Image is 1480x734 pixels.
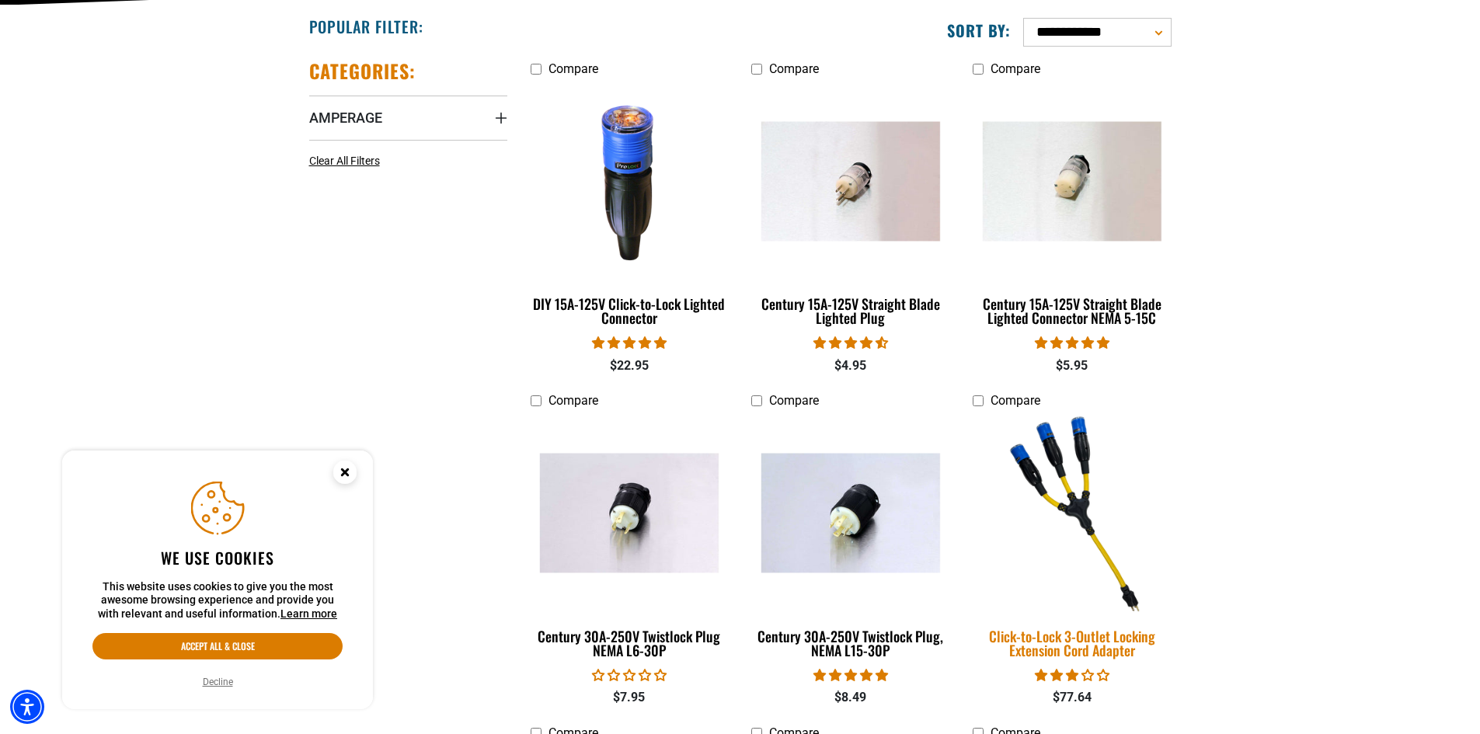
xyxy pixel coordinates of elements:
[531,84,729,334] a: DIY 15A-125V Click-to-Lock Lighted Connector DIY 15A-125V Click-to-Lock Lighted Connector
[531,454,727,573] img: Century 30A-250V Twistlock Plug NEMA L6-30P
[198,674,238,690] button: Decline
[10,690,44,724] div: Accessibility Menu
[531,416,729,666] a: Century 30A-250V Twistlock Plug NEMA L6-30P Century 30A-250V Twistlock Plug NEMA L6-30P
[751,357,949,375] div: $4.95
[592,668,667,683] span: 0.00 stars
[973,688,1171,707] div: $77.64
[973,84,1171,334] a: Century 15A-125V Straight Blade Lighted Connector NEMA 5-15C Century 15A-125V Straight Blade Ligh...
[973,297,1171,325] div: Century 15A-125V Straight Blade Lighted Connector NEMA 5-15C
[280,607,337,620] a: Learn more
[751,416,949,666] a: Century 30A-250V Twistlock Plug, NEMA L15-30P Century 30A-250V Twistlock Plug, NEMA L15-30P
[769,61,819,76] span: Compare
[62,450,373,710] aside: Cookie Consent
[309,109,382,127] span: Amperage
[309,96,507,139] summary: Amperage
[1035,668,1109,683] span: 3.00 stars
[592,336,667,350] span: 4.84 stars
[309,59,416,83] h2: Categories:
[1035,336,1109,350] span: 5.00 stars
[813,668,888,683] span: 5.00 stars
[751,629,949,657] div: Century 30A-250V Twistlock Plug, NEMA L15-30P
[813,336,888,350] span: 4.38 stars
[753,454,949,573] img: Century 30A-250V Twistlock Plug, NEMA L15-30P
[973,629,1171,657] div: Click-to-Lock 3-Outlet Locking Extension Cord Adapter
[531,688,729,707] div: $7.95
[548,61,598,76] span: Compare
[973,416,1171,666] a: Click-to-Lock 3-Outlet Locking Extension Cord Adapter Click-to-Lock 3-Outlet Locking Extension Co...
[531,357,729,375] div: $22.95
[531,297,729,325] div: DIY 15A-125V Click-to-Lock Lighted Connector
[92,548,343,568] h2: We use cookies
[751,84,949,334] a: Century 15A-125V Straight Blade Lighted Plug Century 15A-125V Straight Blade Lighted Plug
[974,121,1170,241] img: Century 15A-125V Straight Blade Lighted Connector NEMA 5-15C
[92,580,343,621] p: This website uses cookies to give you the most awesome browsing experience and provide you with r...
[991,61,1040,76] span: Compare
[751,297,949,325] div: Century 15A-125V Straight Blade Lighted Plug
[769,393,819,408] span: Compare
[548,393,598,408] span: Compare
[963,414,1181,613] img: Click-to-Lock 3-Outlet Locking Extension Cord Adapter
[751,688,949,707] div: $8.49
[531,92,727,270] img: DIY 15A-125V Click-to-Lock Lighted Connector
[92,633,343,659] button: Accept all & close
[973,357,1171,375] div: $5.95
[309,16,423,37] h2: Popular Filter:
[753,121,949,241] img: Century 15A-125V Straight Blade Lighted Plug
[309,153,386,169] a: Clear All Filters
[309,155,380,167] span: Clear All Filters
[991,393,1040,408] span: Compare
[947,20,1011,40] label: Sort by:
[531,629,729,657] div: Century 30A-250V Twistlock Plug NEMA L6-30P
